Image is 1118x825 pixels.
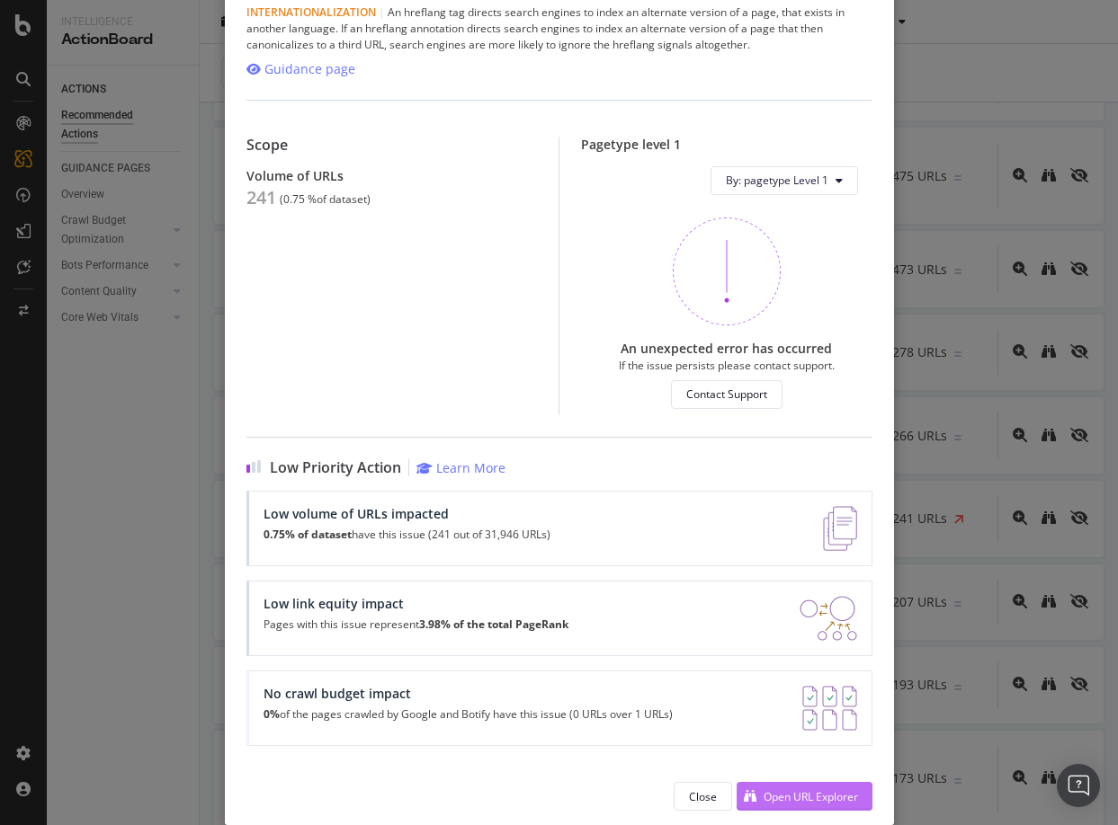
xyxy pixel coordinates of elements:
[246,137,538,154] div: Scope
[264,60,355,78] div: Guidance page
[264,706,280,722] strong: 0%
[436,459,505,476] div: Learn More
[737,782,872,811] button: Open URL Explorer
[379,4,385,20] span: |
[246,187,276,208] div: 241
[246,60,355,78] a: Guidance page
[264,708,673,721] p: of the pages crawled by Google and Botify have this issue (0 URLs over 1 URLs)
[280,193,371,206] div: ( 0.75 % of dataset )
[264,528,550,541] p: have this issue (241 out of 31,946 URLs)
[619,358,835,373] div: If the issue persists please contact support.
[726,173,828,188] span: By: pagetype Level 1
[764,789,858,804] div: Open URL Explorer
[823,506,856,551] img: e5DMFwAAAABJRU5ErkJggg==
[711,166,858,195] button: By: pagetype Level 1
[264,506,550,521] div: Low volume of URLs impacted
[270,459,401,476] span: Low Priority Action
[581,137,872,152] div: Pagetype level 1
[686,386,767,402] div: Contact Support
[264,686,673,701] div: No crawl budget impact
[673,217,781,325] img: 370bne1z.png
[416,459,505,476] a: Learn More
[800,596,856,641] img: DDxVyA23.png
[264,527,352,542] strong: 0.75% of dataset
[246,4,376,20] span: Internationalization
[802,686,857,731] img: AY0oso9MOvYAAAAASUVORK5CYII=
[671,380,783,409] button: Contact Support
[689,789,717,804] div: Close
[419,617,568,632] strong: 3.98% of the total PageRank
[264,596,568,611] div: Low link equity impact
[621,340,832,358] div: An unexpected error has occurred
[264,618,568,631] p: Pages with this issue represent
[1057,764,1100,807] div: Open Intercom Messenger
[246,168,538,183] div: Volume of URLs
[674,782,732,811] button: Close
[246,4,872,53] div: An hreflang tag directs search engines to index an alternate version of a page, that exists in an...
